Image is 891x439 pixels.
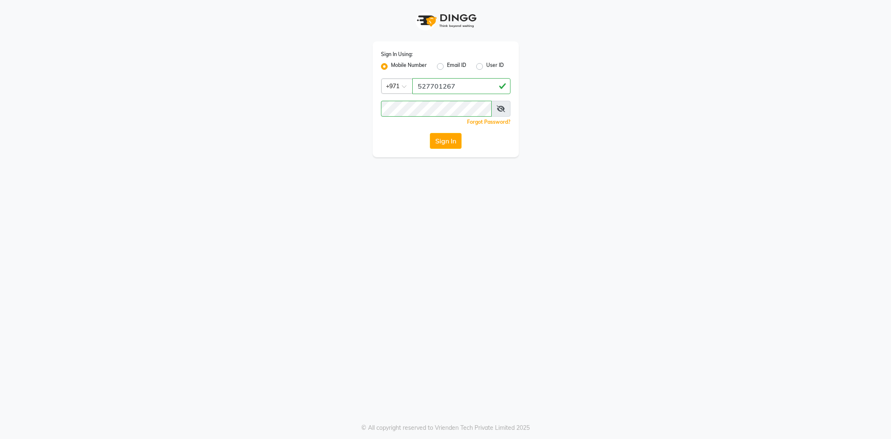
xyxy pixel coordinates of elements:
[467,119,510,125] a: Forgot Password?
[447,61,466,71] label: Email ID
[486,61,504,71] label: User ID
[412,78,510,94] input: Username
[412,8,479,33] img: logo1.svg
[381,101,492,117] input: Username
[381,51,413,58] label: Sign In Using:
[430,133,462,149] button: Sign In
[391,61,427,71] label: Mobile Number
